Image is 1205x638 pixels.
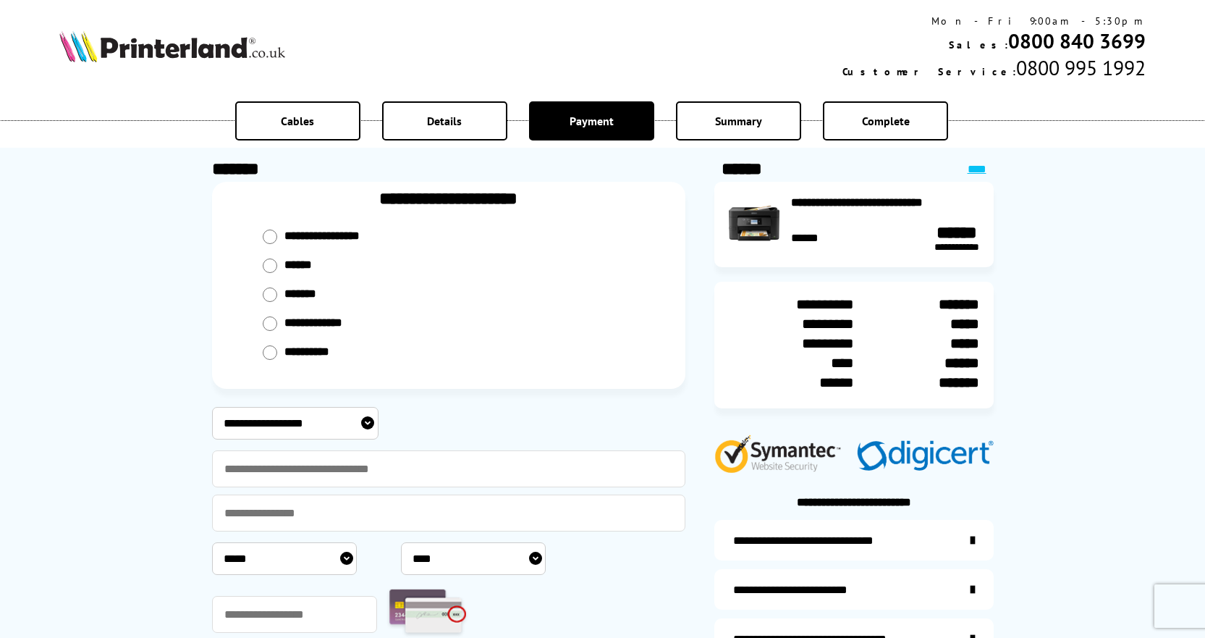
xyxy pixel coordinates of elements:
[281,114,314,128] span: Cables
[842,14,1146,28] div: Mon - Fri 9:00am - 5:30pm
[949,38,1008,51] span: Sales:
[427,114,462,128] span: Details
[862,114,910,128] span: Complete
[714,520,994,561] a: additional-ink
[1016,54,1146,81] span: 0800 995 1992
[59,30,285,62] img: Printerland Logo
[714,569,994,610] a: items-arrive
[570,114,614,128] span: Payment
[715,114,762,128] span: Summary
[1008,28,1146,54] a: 0800 840 3699
[842,65,1016,78] span: Customer Service:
